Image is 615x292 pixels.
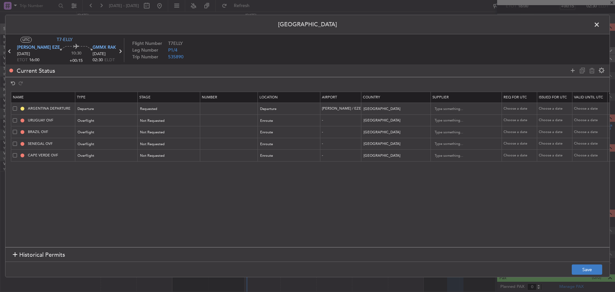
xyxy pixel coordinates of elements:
[539,106,572,112] div: Choose a date
[574,95,603,100] span: Valid Until Utc
[539,153,572,158] div: Choose a date
[572,264,602,275] button: Save
[574,141,607,146] div: Choose a date
[574,129,607,135] div: Choose a date
[504,95,527,100] span: Req For Utc
[504,106,537,112] div: Choose a date
[539,95,567,100] span: Issued For Utc
[5,15,610,34] header: [GEOGRAPHIC_DATA]
[574,106,607,112] div: Choose a date
[574,118,607,123] div: Choose a date
[539,129,572,135] div: Choose a date
[504,153,537,158] div: Choose a date
[504,129,537,135] div: Choose a date
[504,141,537,146] div: Choose a date
[539,118,572,123] div: Choose a date
[504,118,537,123] div: Choose a date
[539,141,572,146] div: Choose a date
[574,153,607,158] div: Choose a date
